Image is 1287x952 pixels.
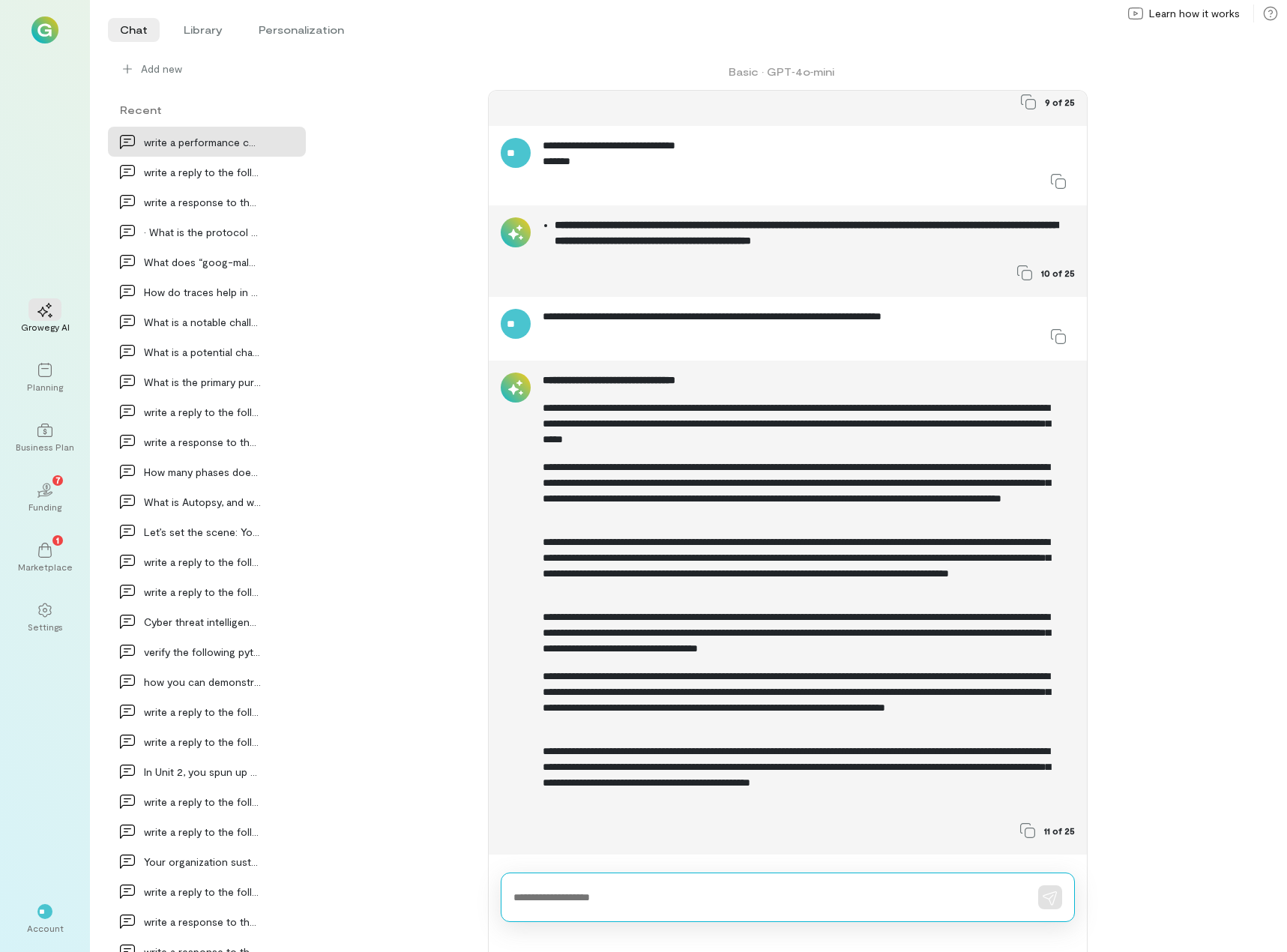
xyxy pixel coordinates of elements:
[144,494,261,510] div: What is Autopsy, and what is its primary purpose…
[144,314,261,330] div: What is a notable challenge associated with cloud…
[144,854,261,870] div: Your organization sustained a network intrusion,…
[144,164,261,180] div: write a reply to the following to include a new f…
[1045,96,1075,108] span: 9 of 25
[18,411,72,465] a: Business Plan
[144,194,261,210] div: write a response to the following to include a fa…
[27,381,63,393] div: Planning
[21,321,70,333] div: Growegy AI
[144,914,261,930] div: write a response to the following to include a fa…
[144,344,261,360] div: What is a potential challenge in cloud investigat…
[172,18,235,42] li: Library
[108,18,160,42] li: Chat
[144,554,261,570] div: write a reply to the following to include a fact…
[144,884,261,900] div: write a reply to the following: Q: Based on your…
[141,61,294,76] span: Add new
[18,291,72,345] a: Growegy AI
[144,134,261,150] div: write a performance comments for an ITNC in the N…
[144,284,261,300] div: How do traces help in understanding system behavi…
[144,704,261,720] div: write a reply to the following to include a fact…
[1149,6,1240,21] span: Learn how it works
[18,531,72,585] a: Marketplace
[18,471,72,525] a: Funding
[144,404,261,420] div: write a reply to the following to include a fact…
[28,621,63,633] div: Settings
[144,524,261,540] div: Let’s set the scene: You get to complete this sto…
[108,102,306,118] div: Recent
[247,18,356,42] li: Personalization
[55,473,61,486] span: 7
[1041,267,1075,279] span: 10 of 25
[18,561,73,573] div: Marketplace
[144,374,261,390] div: What is the primary purpose of chkrootkit and rkh…
[144,434,261,450] div: write a response to the following to include a fa…
[27,922,64,934] div: Account
[28,501,61,513] div: Funding
[144,794,261,810] div: write a reply to the following to include a fact:…
[18,351,72,405] a: Planning
[144,824,261,840] div: write a reply to the following to include a fact:…
[56,533,59,546] span: 1
[144,464,261,480] div: How many phases does the Abstract Digital Forensi…
[144,254,261,270] div: What does “goog-malware-shavar” mean inside the T…
[16,441,74,453] div: Business Plan
[144,674,261,690] div: how you can demonstrate an exploit using CVE-2023…
[144,644,261,660] div: verify the following python code: from flask_unsi…
[1044,825,1075,837] span: 11 of 25
[144,614,261,630] div: Cyber threat intelligence platforms (TIPs) offer…
[18,591,72,645] a: Settings
[144,734,261,750] div: write a reply to the following to include a fact:…
[144,224,261,240] div: • What is the protocol SSDP? Why would it be good…
[144,584,261,600] div: write a reply to the following and include a fact…
[144,764,261,780] div: In Unit 2, you spun up a Docker version of Splunk…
